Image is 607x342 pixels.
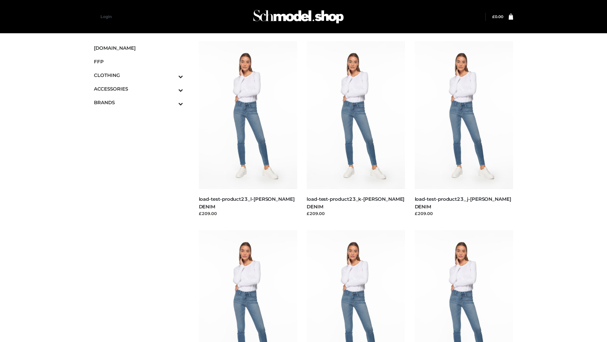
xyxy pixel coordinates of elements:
a: ACCESSORIESToggle Submenu [94,82,183,96]
span: [DOMAIN_NAME] [94,44,183,52]
button: Toggle Submenu [161,82,183,96]
a: FFP [94,55,183,68]
a: load-test-product23_j-[PERSON_NAME] DENIM [415,196,511,209]
a: CLOTHINGToggle Submenu [94,68,183,82]
button: Toggle Submenu [161,68,183,82]
a: Login [101,14,112,19]
a: £0.00 [492,14,503,19]
div: £209.00 [199,210,297,217]
span: ACCESSORIES [94,85,183,92]
bdi: 0.00 [492,14,503,19]
div: £209.00 [307,210,405,217]
img: Schmodel Admin 964 [251,4,346,29]
span: CLOTHING [94,72,183,79]
span: BRANDS [94,99,183,106]
a: load-test-product23_k-[PERSON_NAME] DENIM [307,196,404,209]
div: £209.00 [415,210,513,217]
button: Toggle Submenu [161,96,183,109]
span: FFP [94,58,183,65]
a: load-test-product23_l-[PERSON_NAME] DENIM [199,196,295,209]
a: [DOMAIN_NAME] [94,41,183,55]
span: £ [492,14,495,19]
a: BRANDSToggle Submenu [94,96,183,109]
